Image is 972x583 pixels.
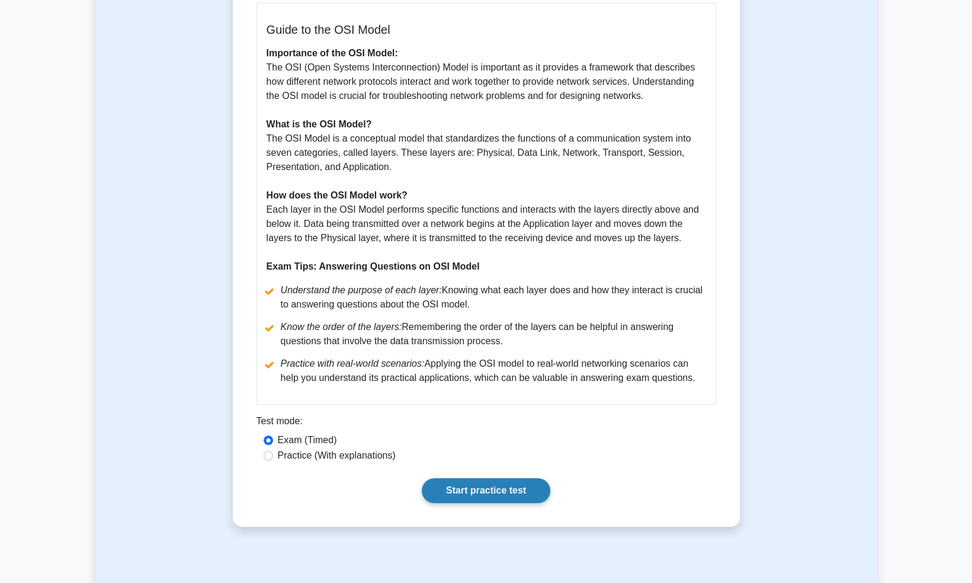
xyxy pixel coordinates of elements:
[267,23,706,37] h5: Guide to the OSI Model
[256,414,716,433] div: Test mode:
[267,46,706,274] p: The OSI (Open Systems Interconnection) Model is important as it provides a framework that describ...
[267,283,706,312] li: Knowing what each layer does and how they interact is crucial to answering questions about the OS...
[267,261,480,271] b: Exam Tips: Answering Questions on OSI Model
[281,358,425,369] i: Practice with real-world scenarios:
[278,449,396,463] label: Practice (With explanations)
[281,285,442,295] i: Understand the purpose of each layer:
[267,357,706,385] li: Applying the OSI model to real-world networking scenarios can help you understand its practical a...
[267,119,372,129] b: What is the OSI Model?
[267,190,408,200] b: How does the OSI Model work?
[281,322,402,332] i: Know the order of the layers:
[267,48,398,58] b: Importance of the OSI Model:
[422,478,550,503] a: Start practice test
[278,433,337,447] label: Exam (Timed)
[267,320,706,348] li: Remembering the order of the layers can be helpful in answering questions that involve the data t...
